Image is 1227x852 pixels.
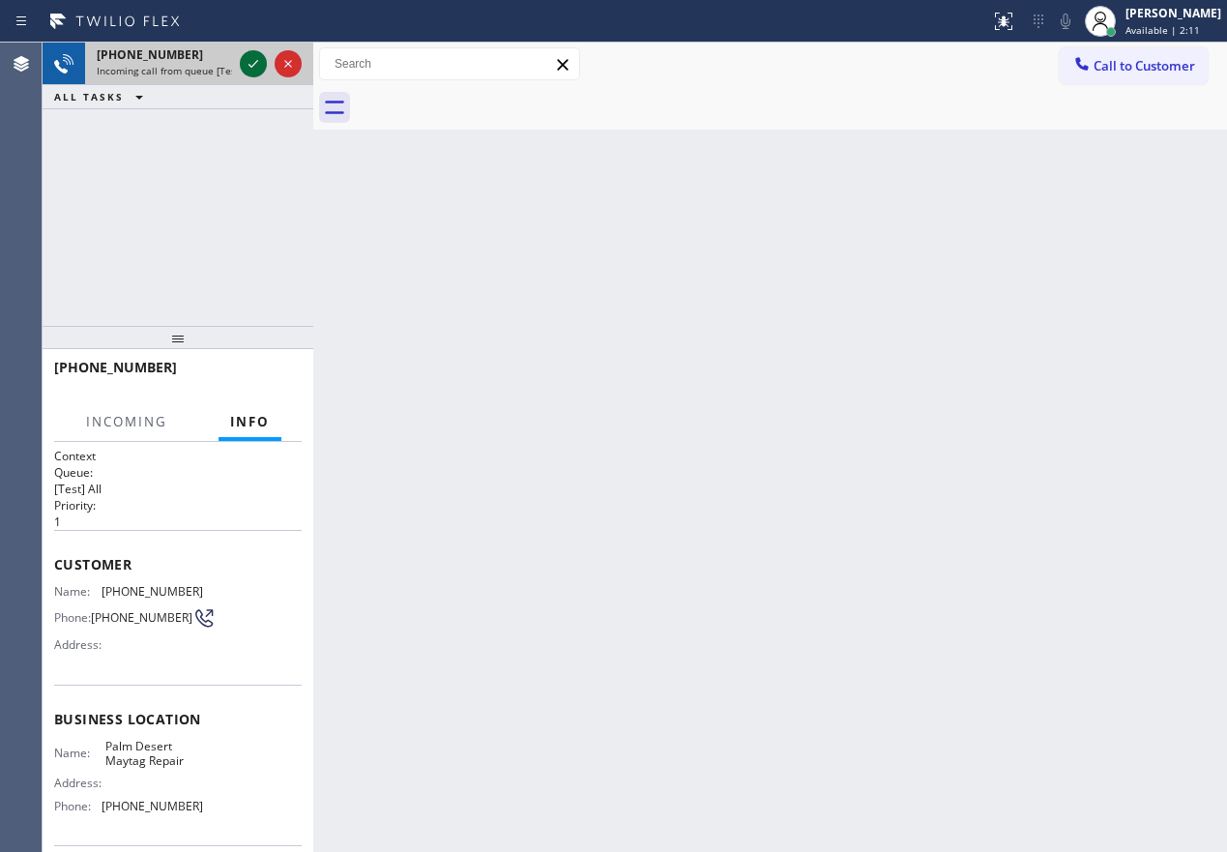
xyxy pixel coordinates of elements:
[1125,23,1200,37] span: Available | 2:11
[1052,8,1079,35] button: Mute
[54,710,302,728] span: Business location
[54,746,105,760] span: Name:
[91,610,192,625] span: [PHONE_NUMBER]
[275,50,302,77] button: Reject
[54,464,302,481] h2: Queue:
[54,448,302,464] h1: Context
[54,497,302,514] h2: Priority:
[54,90,124,103] span: ALL TASKS
[54,358,177,376] span: [PHONE_NUMBER]
[1125,5,1221,21] div: [PERSON_NAME]
[320,48,579,79] input: Search
[240,50,267,77] button: Accept
[1094,57,1195,74] span: Call to Customer
[97,46,203,63] span: [PHONE_NUMBER]
[230,413,270,430] span: Info
[74,403,179,441] button: Incoming
[43,85,162,108] button: ALL TASKS
[97,64,257,77] span: Incoming call from queue [Test] All
[54,584,102,599] span: Name:
[54,514,302,530] p: 1
[102,584,203,599] span: [PHONE_NUMBER]
[105,739,202,769] span: Palm Desert Maytag Repair
[219,403,281,441] button: Info
[1060,47,1208,84] button: Call to Customer
[102,799,203,813] span: [PHONE_NUMBER]
[54,555,302,573] span: Customer
[54,776,105,790] span: Address:
[54,610,91,625] span: Phone:
[54,799,102,813] span: Phone:
[54,481,302,497] p: [Test] All
[86,413,167,430] span: Incoming
[54,637,105,652] span: Address:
